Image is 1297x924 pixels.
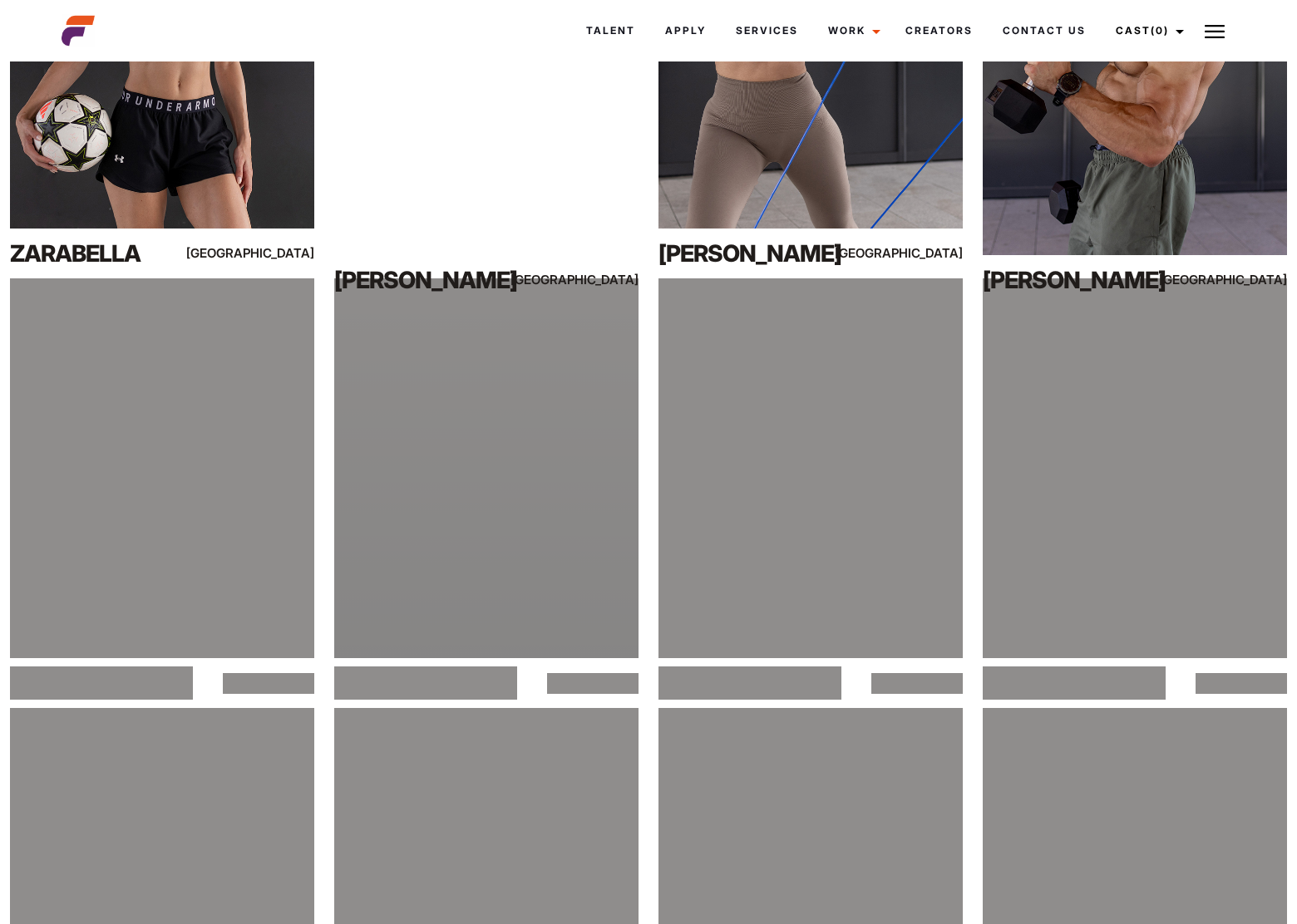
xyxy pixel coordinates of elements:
[1196,269,1287,290] div: [GEOGRAPHIC_DATA]
[1101,8,1194,53] a: Cast(0)
[62,14,95,47] img: cropped-aefm-brand-fav-22-square.png
[813,8,890,53] a: Work
[871,243,963,263] div: [GEOGRAPHIC_DATA]
[988,8,1101,53] a: Contact Us
[650,8,721,53] a: Apply
[334,263,517,297] div: [PERSON_NAME]
[658,237,841,270] div: [PERSON_NAME]
[1151,24,1169,37] span: (0)
[571,8,650,53] a: Talent
[1205,22,1225,42] img: Burger icon
[890,8,988,53] a: Creators
[721,8,813,53] a: Services
[547,269,639,290] div: [GEOGRAPHIC_DATA]
[223,243,314,263] div: [GEOGRAPHIC_DATA]
[983,263,1166,297] div: [PERSON_NAME]
[10,237,193,270] div: Zarabella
